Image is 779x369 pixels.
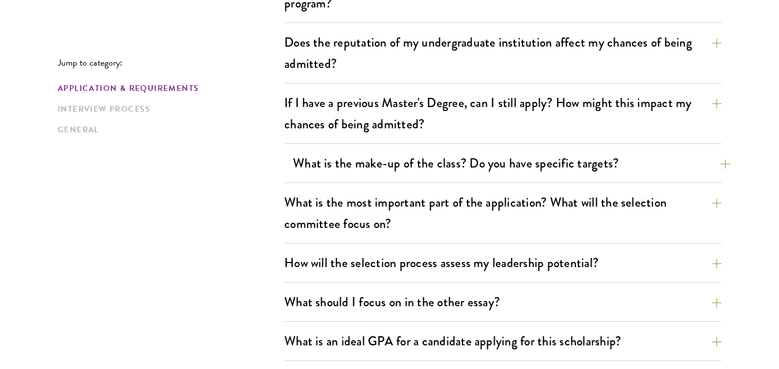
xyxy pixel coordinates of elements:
a: Application & Requirements [58,82,277,94]
button: What is an ideal GPA for a candidate applying for this scholarship? [284,328,721,354]
button: Does the reputation of my undergraduate institution affect my chances of being admitted? [284,29,721,77]
button: How will the selection process assess my leadership potential? [284,250,721,276]
button: What should I focus on in the other essay? [284,289,721,315]
a: Interview Process [58,103,277,115]
a: General [58,124,277,136]
button: What is the most important part of the application? What will the selection committee focus on? [284,189,721,237]
button: If I have a previous Master's Degree, can I still apply? How might this impact my chances of bein... [284,90,721,137]
p: Jump to category: [58,58,284,68]
button: What is the make-up of the class? Do you have specific targets? [293,150,730,176]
